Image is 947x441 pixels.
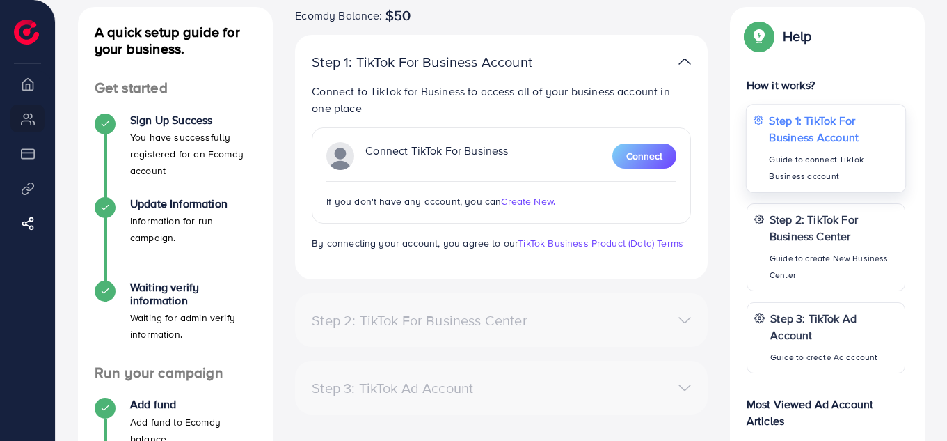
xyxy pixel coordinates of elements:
[747,24,772,49] img: Popup guide
[130,398,256,411] h4: Add fund
[888,378,937,431] iframe: Chat
[312,83,691,116] p: Connect to TikTok for Business to access all of your business account in one place
[678,52,691,72] img: TikTok partner
[78,24,273,57] h4: A quick setup guide for your business.
[78,197,273,281] li: Update Information
[78,114,273,197] li: Sign Up Success
[295,7,382,24] span: Ecomdy Balance:
[78,281,273,364] li: Waiting verify information
[130,197,256,210] h4: Update Information
[501,194,555,208] span: Create New.
[518,236,683,250] a: TikTok Business Product (Data) Terms
[747,385,905,429] p: Most Viewed Ad Account Articles
[130,129,256,179] p: You have successfully registered for an Ecomdy account
[769,111,898,145] p: Step 1: TikTok For Business Account
[78,364,273,382] h4: Run your campaign
[770,211,898,245] p: Step 2: TikTok For Business Center
[770,250,898,284] p: Guide to create New Business Center
[626,149,662,163] span: Connect
[385,7,411,24] span: $50
[312,54,557,70] p: Step 1: TikTok For Business Account
[78,79,273,97] h4: Get started
[769,151,898,185] p: Guide to connect TikTok Business account
[326,194,501,208] span: If you don't have any account, you can
[365,142,508,170] p: Connect TikTok For Business
[612,144,676,169] button: Connect
[747,77,905,93] p: How it works?
[14,20,39,45] img: logo
[770,310,898,343] p: Step 3: TikTok Ad Account
[130,281,256,307] h4: Waiting verify information
[783,28,812,45] p: Help
[130,309,256,343] p: Waiting for admin verify information.
[770,349,898,366] p: Guide to create Ad account
[130,212,256,246] p: Information for run campaign.
[312,235,691,252] p: By connecting your account, you agree to our
[326,142,354,170] img: TikTok partner
[130,114,256,127] h4: Sign Up Success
